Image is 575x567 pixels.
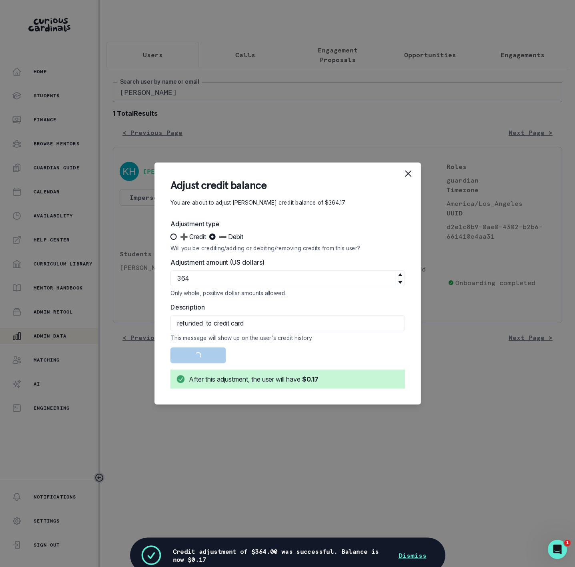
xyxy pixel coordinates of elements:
[189,374,319,384] div: After this adjustment, the user will have
[302,375,319,383] b: $0.17
[170,178,405,192] header: Adjust credit balance
[170,199,405,207] p: You are about to adjust [PERSON_NAME] credit balance of $364.17
[548,540,567,559] iframe: Intercom live chat
[170,334,405,341] div: This message will show up on the user's credit history.
[180,232,206,241] span: ➕ Credit
[173,547,389,563] p: Credit adjustment of $364.00 was successful. Balance is now $0.17
[170,245,405,251] div: Will you be crediting/adding or debiting/removing credits from this user?
[170,290,405,296] div: Only whole, positive dollar amounts allowed.
[170,258,400,267] label: Adjustment amount (US dollars)
[389,547,436,563] button: Dismiss
[218,232,243,241] span: ➖ Debit
[400,166,416,182] button: Close
[170,303,400,312] label: Description
[564,540,571,546] span: 1
[170,219,400,229] label: Adjustment type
